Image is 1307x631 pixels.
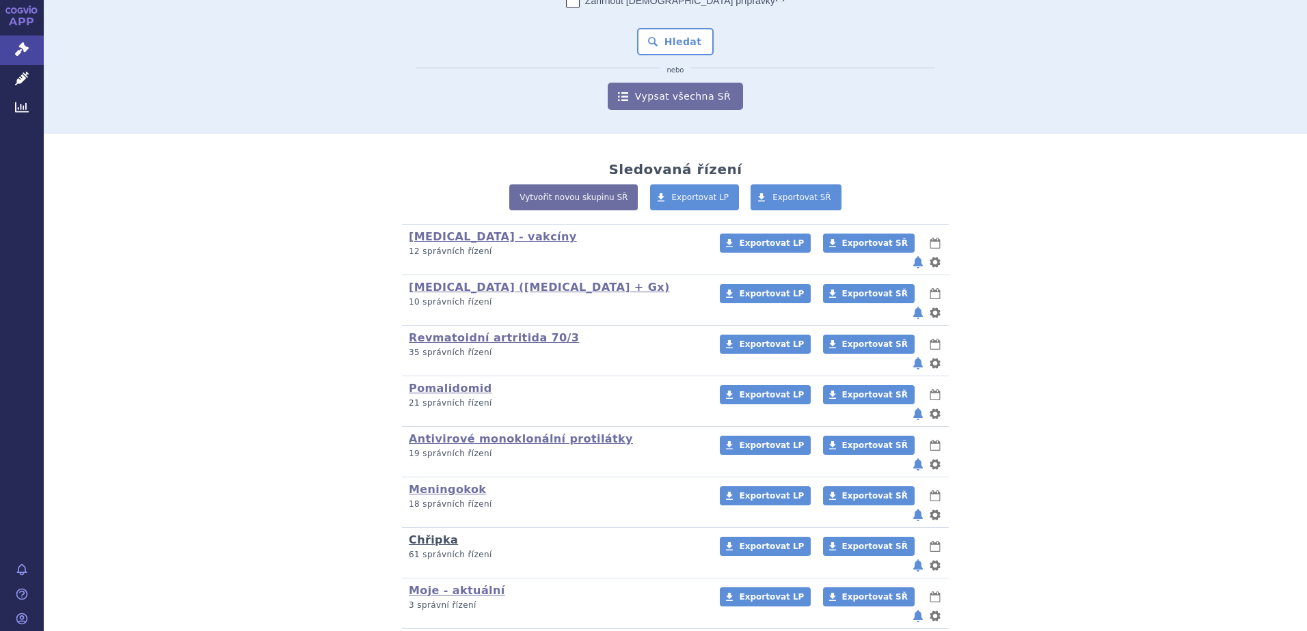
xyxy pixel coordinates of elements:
[928,285,942,302] button: lhůty
[823,335,915,354] a: Exportovat SŘ
[911,557,925,574] button: notifikace
[409,600,702,611] p: 3 správní řízení
[842,339,908,349] span: Exportovat SŘ
[928,387,942,403] button: lhůty
[720,436,811,455] a: Exportovat LP
[720,234,811,253] a: Exportovat LP
[672,193,729,202] span: Exportovat LP
[409,397,702,409] p: 21 správních řízení
[911,406,925,422] button: notifikace
[911,608,925,624] button: notifikace
[739,440,804,450] span: Exportovat LP
[637,28,714,55] button: Hledat
[751,184,841,210] a: Exportovat SŘ
[928,305,942,321] button: nastavení
[928,507,942,523] button: nastavení
[928,608,942,624] button: nastavení
[409,432,633,445] a: Antivirové monoklonální protilátky
[409,533,458,546] a: Chřipka
[928,557,942,574] button: nastavení
[650,184,740,210] a: Exportovat LP
[842,289,908,298] span: Exportovat SŘ
[739,238,804,248] span: Exportovat LP
[823,385,915,404] a: Exportovat SŘ
[409,296,702,308] p: 10 správních řízení
[409,230,577,243] a: [MEDICAL_DATA] - vakcíny
[608,161,742,178] h2: Sledovaná řízení
[509,184,638,210] a: Vytvořit novou skupinu SŘ
[928,406,942,422] button: nastavení
[409,448,702,460] p: 19 správních řízení
[842,542,908,551] span: Exportovat SŘ
[842,440,908,450] span: Exportovat SŘ
[409,281,670,294] a: [MEDICAL_DATA] ([MEDICAL_DATA] + Gx)
[928,488,942,504] button: lhůty
[842,390,908,399] span: Exportovat SŘ
[739,542,804,551] span: Exportovat LP
[720,385,811,404] a: Exportovat LP
[660,66,691,74] i: nebo
[823,234,915,253] a: Exportovat SŘ
[720,486,811,505] a: Exportovat LP
[928,437,942,453] button: lhůty
[720,537,811,556] a: Exportovat LP
[608,83,743,110] a: Vypsat všechna SŘ
[928,235,942,251] button: lhůty
[823,486,915,505] a: Exportovat SŘ
[823,587,915,606] a: Exportovat SŘ
[928,589,942,605] button: lhůty
[911,507,925,523] button: notifikace
[409,584,505,597] a: Moje - aktuální
[928,254,942,270] button: nastavení
[409,246,702,257] p: 12 správních řízení
[911,456,925,473] button: notifikace
[823,284,915,303] a: Exportovat SŘ
[772,193,831,202] span: Exportovat SŘ
[823,537,915,556] a: Exportovat SŘ
[823,436,915,455] a: Exportovat SŘ
[739,592,804,602] span: Exportovat LP
[911,305,925,321] button: notifikace
[739,289,804,298] span: Exportovat LP
[928,456,942,473] button: nastavení
[409,331,579,344] a: Revmatoidní artritida 70/3
[842,491,908,501] span: Exportovat SŘ
[739,390,804,399] span: Exportovat LP
[720,587,811,606] a: Exportovat LP
[409,549,702,561] p: 61 správních řízení
[928,336,942,352] button: lhůty
[409,347,702,359] p: 35 správních řízení
[928,355,942,371] button: nastavení
[928,538,942,555] button: lhůty
[409,382,492,395] a: Pomalidomid
[842,592,908,602] span: Exportovat SŘ
[409,499,702,510] p: 18 správních řízení
[911,355,925,371] button: notifikace
[842,238,908,248] span: Exportovat SŘ
[720,335,811,354] a: Exportovat LP
[739,339,804,349] span: Exportovat LP
[720,284,811,303] a: Exportovat LP
[739,491,804,501] span: Exportovat LP
[911,254,925,270] button: notifikace
[409,483,486,496] a: Meningokok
